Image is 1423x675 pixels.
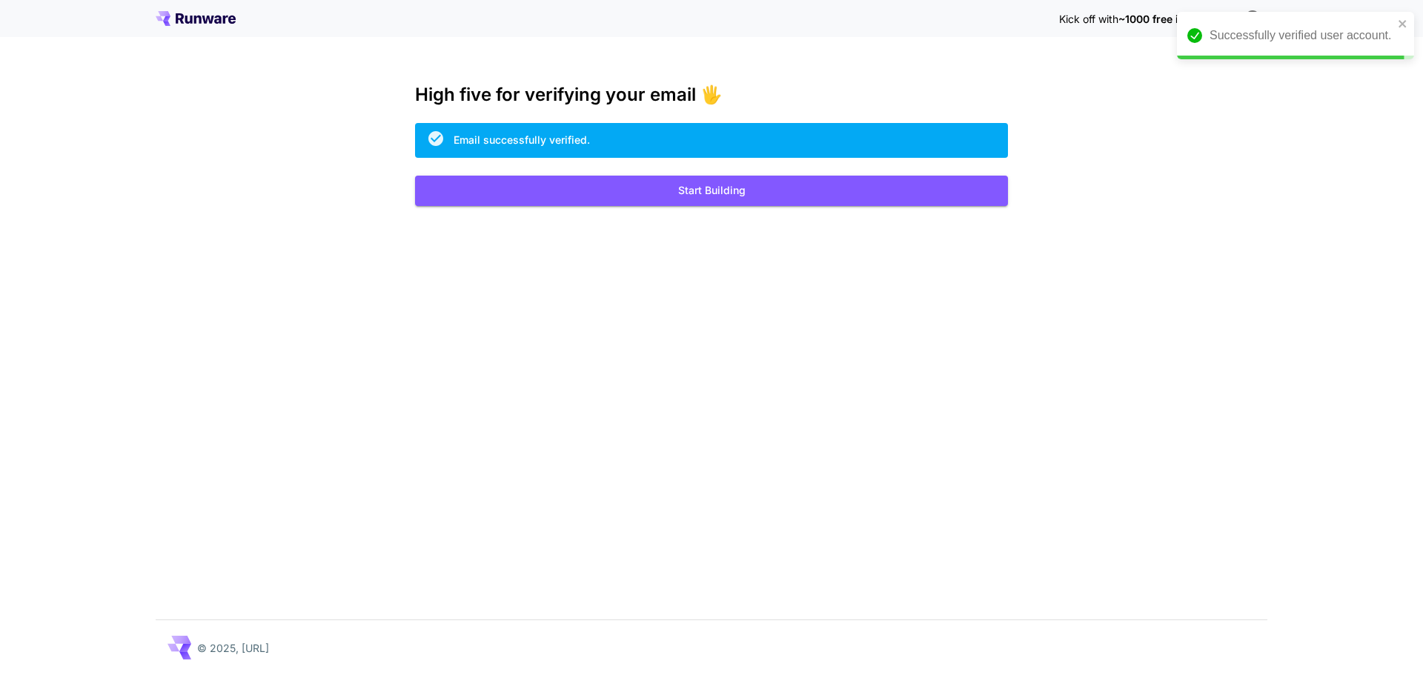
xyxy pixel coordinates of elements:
button: close [1398,18,1408,30]
p: © 2025, [URL] [197,640,269,656]
button: In order to qualify for free credit, you need to sign up with a business email address and click ... [1238,3,1267,33]
div: Email successfully verified. [454,132,590,147]
button: Start Building [415,176,1008,206]
span: Kick off with [1059,13,1118,25]
h3: High five for verifying your email 🖐️ [415,84,1008,105]
div: Successfully verified user account. [1210,27,1393,44]
span: ~1000 free images! 🎈 [1118,13,1232,25]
